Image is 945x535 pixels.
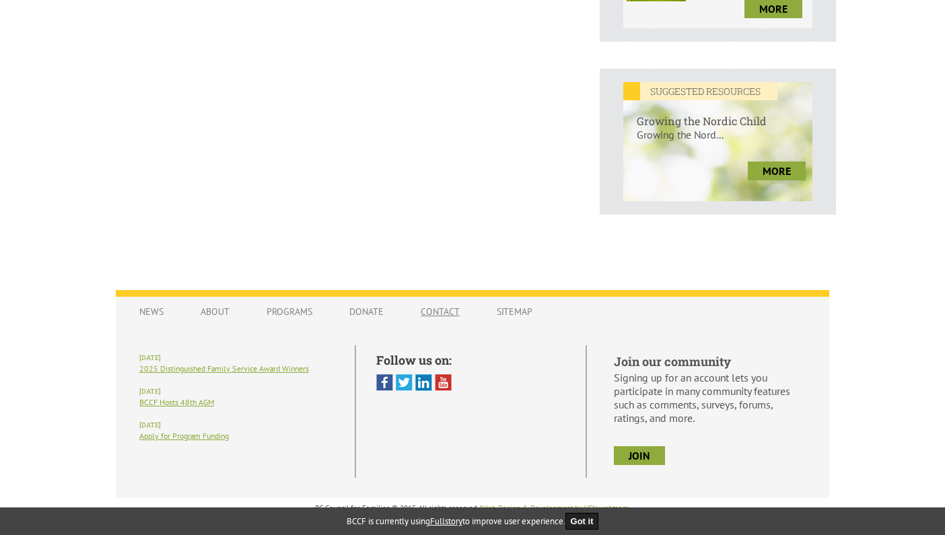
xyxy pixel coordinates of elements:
[623,100,812,128] h6: Growing the Nordic Child
[430,515,462,527] a: Fullstory
[376,374,393,391] img: Facebook
[748,162,806,180] a: more
[139,353,335,362] h6: [DATE]
[139,397,214,407] a: BCCF Hosts 48th AGM
[623,128,812,155] p: Growing the Nord...
[614,353,806,369] h5: Join our community
[116,503,829,513] p: BC Council for Families © 2015, All rights reserved. | .
[336,299,397,324] a: Donate
[407,299,473,324] a: Contact
[614,371,806,425] p: Signing up for an account lets you participate in many community features such as comments, surve...
[483,299,546,324] a: Sitemap
[126,299,177,324] a: News
[623,82,777,100] em: SUGGESTED RESOURCES
[187,299,243,324] a: About
[139,431,229,441] a: Apply for Program Funding
[415,374,432,391] img: Linked In
[139,363,309,373] a: 2025 Distinguished Family Service Award Winners
[376,352,565,368] h5: Follow us on:
[253,299,326,324] a: Programs
[482,503,629,513] a: Web Design & Development by VCN webteam
[139,387,335,396] h6: [DATE]
[614,446,665,465] a: join
[139,421,335,429] h6: [DATE]
[396,374,413,391] img: Twitter
[435,374,452,391] img: You Tube
[565,513,599,530] button: Got it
